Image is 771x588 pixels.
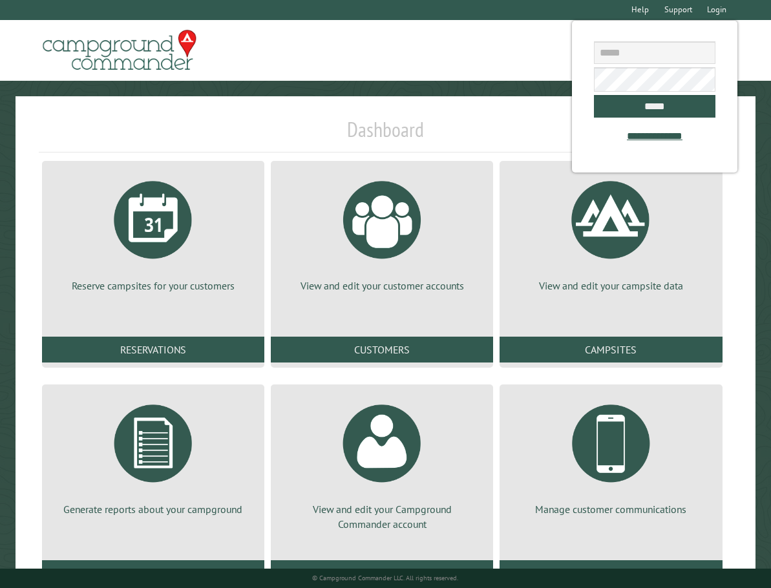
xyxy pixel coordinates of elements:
[286,171,478,293] a: View and edit your customer accounts
[286,502,478,531] p: View and edit your Campground Commander account
[42,337,264,362] a: Reservations
[271,337,493,362] a: Customers
[39,25,200,76] img: Campground Commander
[500,337,722,362] a: Campsites
[58,502,249,516] p: Generate reports about your campground
[515,395,706,516] a: Manage customer communications
[42,560,264,586] a: Reports
[271,560,493,586] a: Account
[515,502,706,516] p: Manage customer communications
[58,395,249,516] a: Generate reports about your campground
[515,278,706,293] p: View and edit your campsite data
[286,278,478,293] p: View and edit your customer accounts
[500,560,722,586] a: Communications
[312,574,458,582] small: © Campground Commander LLC. All rights reserved.
[515,171,706,293] a: View and edit your campsite data
[39,117,733,152] h1: Dashboard
[58,171,249,293] a: Reserve campsites for your customers
[58,278,249,293] p: Reserve campsites for your customers
[286,395,478,531] a: View and edit your Campground Commander account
